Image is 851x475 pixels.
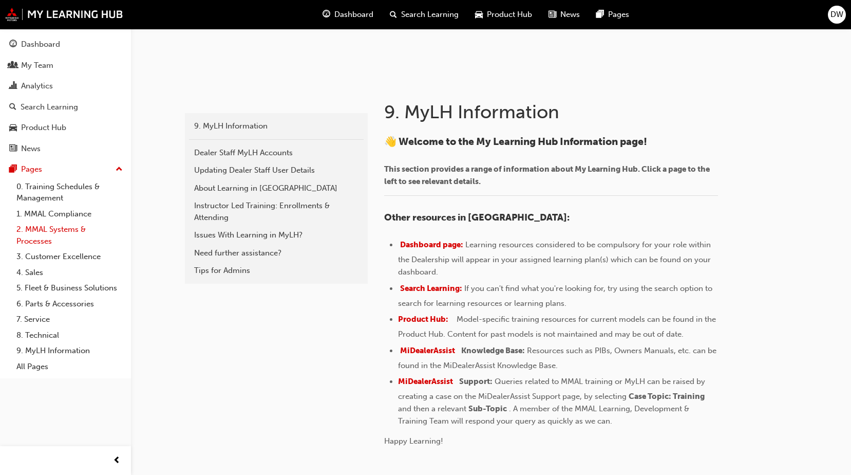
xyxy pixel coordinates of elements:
[12,343,127,359] a: 9. MyLH Information
[323,8,330,21] span: guage-icon
[189,197,364,226] a: Instructor Led Training: Enrollments & Attending
[5,8,123,21] img: mmal
[398,404,691,426] span: . A member of the MMAL Learning, Development & Training Team will respond your query as quickly a...
[194,247,358,259] div: Need further assistance?
[384,436,443,446] span: Happy Learning!
[4,160,127,179] button: Pages
[384,165,711,186] span: This section provides a range of information about My Learning Hub. Click a page to the left to s...
[194,229,358,241] div: Issues With Learning in MyLH?
[828,6,846,24] button: DW
[4,118,127,137] a: Product Hub
[12,359,127,375] a: All Pages
[12,206,127,222] a: 1. MMAL Compliance
[401,9,459,21] span: Search Learning
[398,346,718,370] span: Resources such as PIBs, Owners Manuals, etc. can be found in the MiDealerAssist Knowledge Base.
[21,60,53,71] div: My Team
[398,315,448,324] a: Product Hub:
[588,4,637,25] a: pages-iconPages
[400,284,462,293] a: Search Learning:
[9,103,16,112] span: search-icon
[194,165,358,176] div: Updating Dealer Staff User Details
[194,182,358,194] div: About Learning in [GEOGRAPHIC_DATA]
[461,346,525,355] span: Knowledge Base:
[314,4,382,25] a: guage-iconDashboard
[830,9,843,21] span: DW
[398,404,466,413] span: and then a relevant
[398,315,718,339] span: Model-specific training resources for current models can be found in the Product Hub. Content for...
[12,222,127,249] a: 2. MMAL Systems & Processes
[475,8,483,21] span: car-icon
[629,392,705,401] span: Case Topic: Training
[398,284,714,308] span: If you can't find what you're looking for, try using the search option to search for learning res...
[596,8,604,21] span: pages-icon
[4,33,127,160] button: DashboardMy TeamAnalyticsSearch LearningProduct HubNews
[189,179,364,197] a: About Learning in [GEOGRAPHIC_DATA]
[21,39,60,50] div: Dashboard
[4,56,127,75] a: My Team
[21,143,41,155] div: News
[189,262,364,280] a: Tips for Admins
[21,80,53,92] div: Analytics
[4,98,127,117] a: Search Learning
[12,327,127,343] a: 8. Technical
[4,77,127,96] a: Analytics
[116,163,123,176] span: up-icon
[398,377,453,386] a: MiDealerAssist
[384,101,721,123] h1: 9. MyLH Information
[21,122,66,134] div: Product Hub
[400,346,455,355] a: MiDealerAssist
[12,179,127,206] a: 0. Training Schedules & Management
[549,8,556,21] span: news-icon
[9,144,17,154] span: news-icon
[189,117,364,135] a: 9. MyLH Information
[194,265,358,277] div: Tips for Admins
[467,4,540,25] a: car-iconProduct Hub
[9,165,17,174] span: pages-icon
[12,265,127,281] a: 4. Sales
[9,82,17,91] span: chart-icon
[9,40,17,49] span: guage-icon
[189,144,364,162] a: Dealer Staff MyLH Accounts
[194,147,358,159] div: Dealer Staff MyLH Accounts
[384,136,647,148] span: 👋 Welcome to the My Learning Hub Information page!
[468,404,507,413] span: Sub-Topic
[4,139,127,158] a: News
[334,9,373,21] span: Dashboard
[12,312,127,327] a: 7. Service
[398,240,713,277] span: Learning resources considered to be compulsory for your role within the Dealership will appear in...
[12,296,127,312] a: 6. Parts & Accessories
[459,377,493,386] span: Support:
[189,244,364,262] a: Need further assistance?
[12,280,127,296] a: 5. Fleet & Business Solutions
[4,35,127,54] a: Dashboard
[113,454,121,467] span: prev-icon
[9,123,17,133] span: car-icon
[560,9,580,21] span: News
[382,4,467,25] a: search-iconSearch Learning
[9,61,17,70] span: people-icon
[194,120,358,132] div: 9. MyLH Information
[608,9,629,21] span: Pages
[12,249,127,265] a: 3. Customer Excellence
[400,240,463,249] a: Dashboard page:
[398,377,707,401] span: Queries related to MMAL training or MyLH can be raised by creating a case on the MiDealerAssist S...
[194,200,358,223] div: Instructor Led Training: Enrollments & Attending
[390,8,397,21] span: search-icon
[384,212,570,223] span: Other resources in [GEOGRAPHIC_DATA]:
[21,101,78,113] div: Search Learning
[21,163,42,175] div: Pages
[189,226,364,244] a: Issues With Learning in MyLH?
[189,161,364,179] a: Updating Dealer Staff User Details
[487,9,532,21] span: Product Hub
[540,4,588,25] a: news-iconNews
